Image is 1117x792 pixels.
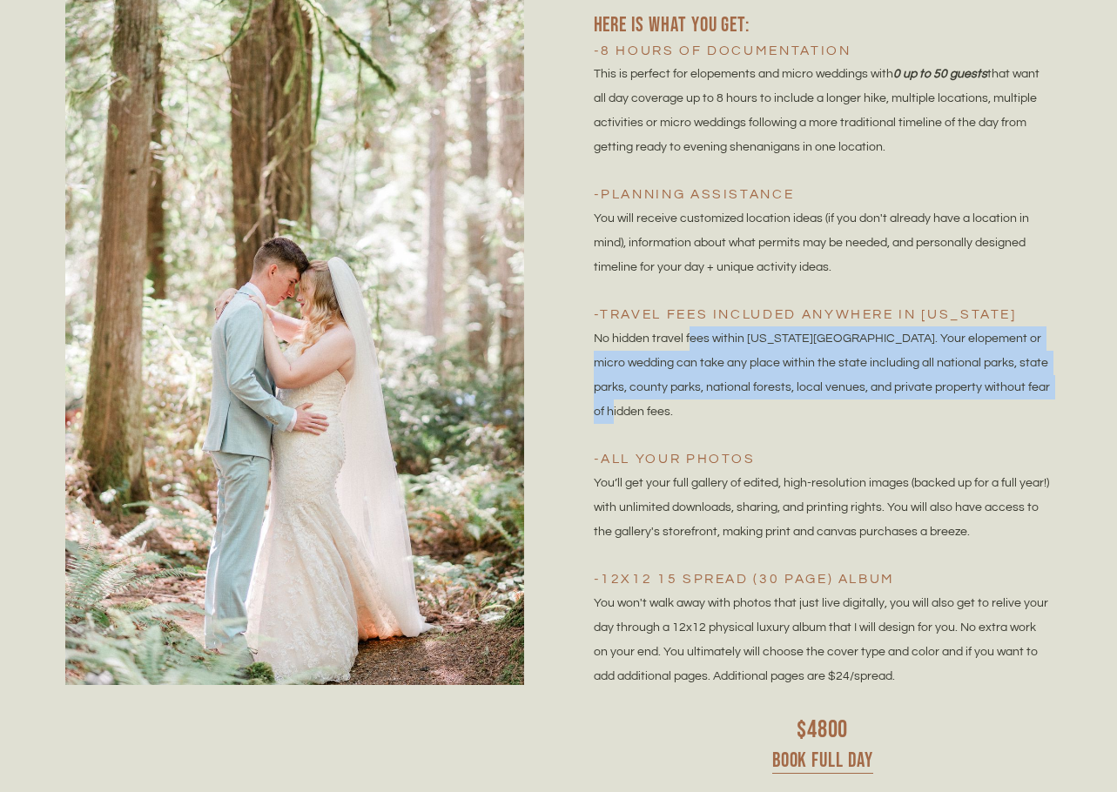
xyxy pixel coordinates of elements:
h2: $4800 [594,713,1053,747]
h4: -12x12 15 spread (30 page) Album [594,568,1053,591]
a: ull Day [819,748,873,774]
span: This is perfect for elopements and micro weddings with [594,68,893,80]
h4: -travel fees included anywhere in [US_STATE] [594,304,1053,326]
a: Book F [772,748,820,774]
span: You’ll get your full gallery of edited, high-resolution images (backed up for a full year!) with ... [594,477,1052,538]
span: You will receive customized location ideas (if you don't already have a location in mind), inform... [594,212,1032,273]
h4: -All your photos [594,448,1053,471]
h4: -Planning Assistance [594,184,1053,206]
span: No hidden travel fees within [US_STATE][GEOGRAPHIC_DATA]. Your elopement or micro wedding can tak... [594,332,1053,418]
em: 0 up to 50 guests [893,68,987,80]
span: Here is what you get: [594,13,750,37]
span: You won't walk away with photos that just live digitally, you will also get to relive your day th... [594,597,1051,682]
span: -8 hours of documentation [594,44,851,57]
